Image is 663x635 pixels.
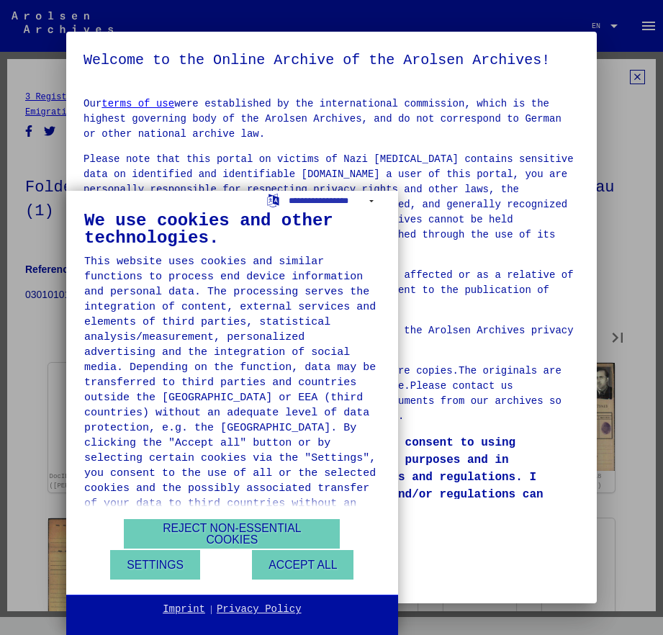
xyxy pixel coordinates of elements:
div: This website uses cookies and similar functions to process end device information and personal da... [84,254,380,526]
button: Settings [110,550,200,580]
a: Privacy Policy [217,603,302,617]
a: Imprint [163,603,205,617]
div: We use cookies and other technologies. [84,212,380,247]
button: Reject non-essential cookies [124,519,340,549]
button: Accept all [252,550,353,580]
